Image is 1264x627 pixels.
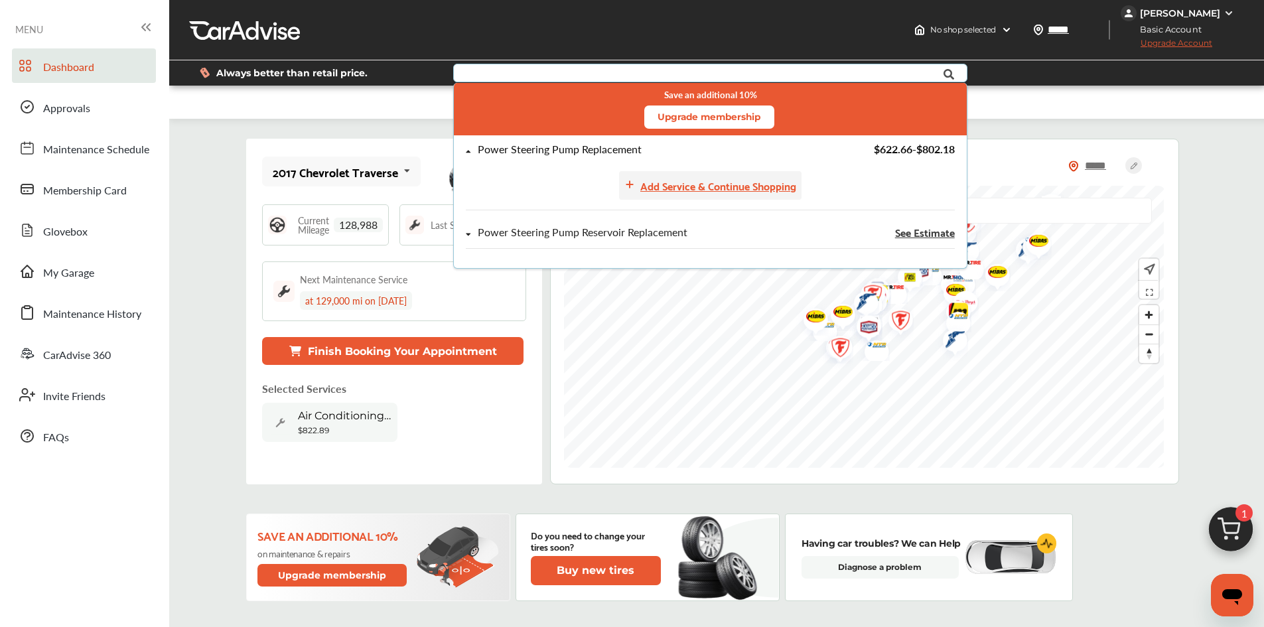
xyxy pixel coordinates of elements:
img: update-membership.81812027.svg [417,526,499,588]
div: Map marker [855,271,888,313]
img: new-tire.a0c7fe23.svg [677,510,764,604]
a: Maintenance History [12,295,156,330]
div: Map marker [816,329,849,364]
div: Map marker [844,284,877,323]
canvas: Map [564,186,1164,468]
img: Midas+Logo_RGB.png [1017,226,1052,260]
span: Invite Friends [43,388,105,405]
img: Midas+Logo_RGB.png [934,275,969,309]
a: Approvals [12,90,156,124]
img: maintenance_logo [405,216,424,234]
div: Map marker [821,297,854,331]
img: cart_icon.3d0951e8.svg [1199,501,1263,565]
span: Glovebox [43,224,88,241]
p: Having car troubles? We can Help [802,536,961,551]
span: Membership Card [43,182,127,200]
img: logo-goodyear.png [844,284,879,323]
div: 2017 Chevrolet Traverse [273,165,398,178]
img: location_vector_orange.38f05af8.svg [1068,161,1079,172]
div: Map marker [1017,226,1050,260]
button: Zoom out [1139,324,1159,344]
img: diagnose-vehicle.c84bcb0a.svg [963,539,1056,575]
img: dollor_label_vector.a70140d1.svg [200,67,210,78]
span: CarAdvise 360 [43,347,111,364]
div: Map marker [949,251,983,279]
span: Zoom out [1139,325,1159,344]
div: Map marker [931,266,964,294]
span: Reset bearing to north [1139,344,1159,363]
div: Map marker [818,329,851,371]
a: Membership Card [12,172,156,206]
img: default_wrench_icon.d1a43860.svg [269,411,293,435]
div: Next Maintenance Service [300,273,407,286]
span: MENU [15,24,43,35]
img: logo-pepboys.png [944,284,979,326]
a: Buy new tires [531,556,664,585]
img: logo-goodyear.png [933,322,968,361]
div: Map marker [1006,231,1039,270]
img: header-home-logo.8d720a4f.svg [914,25,925,35]
span: Last Service [431,220,479,230]
span: My Garage [43,265,94,282]
span: No shop selected [930,25,996,35]
div: Map marker [794,301,827,336]
div: Map marker [855,277,888,318]
img: logo-firestone.png [818,329,853,371]
img: steering_logo [268,216,287,234]
img: header-down-arrow.9dd2ce7d.svg [1001,25,1012,35]
span: See Estimate [894,227,954,238]
a: Diagnose a problem [802,556,959,579]
img: maintenance_logo [273,281,295,302]
img: logo-mrtire.png [931,266,966,294]
img: logo-meineke.png [936,294,971,336]
b: $822.89 [298,425,329,435]
img: logo-mavis.png [1013,228,1048,256]
div: Map marker [936,294,969,336]
a: Maintenance Schedule [12,131,156,165]
span: Upgrade Account [1121,38,1212,54]
span: Current Mileage [293,216,334,234]
span: Approvals [43,100,90,117]
img: recenter.ce011a49.svg [1141,262,1155,277]
button: Buy new tires [531,556,661,585]
a: Glovebox [12,213,156,247]
p: on maintenance & repairs [257,548,409,559]
div: Map marker [848,287,881,314]
span: $622.66 - $802.18 [873,141,954,157]
div: Map marker [851,276,884,318]
img: logo-mavis.png [936,305,971,332]
img: logo-firestone.png [878,302,914,344]
a: My Garage [12,254,156,289]
img: Midas+Logo_RGB.png [794,301,829,336]
button: Zoom in [1139,305,1159,324]
img: logo-aamco.png [847,309,882,350]
div: at 129,000 mi on [DATE] [300,291,412,310]
img: WGsFRI8htEPBVLJbROoPRyZpYNWhNONpIPPETTm6eUC0GeLEiAAAAAElFTkSuQmCC [1224,8,1234,19]
img: location_vector.a44bc228.svg [1033,25,1044,35]
div: Map marker [856,276,889,318]
div: Map marker [941,266,974,295]
span: Maintenance Schedule [43,141,149,159]
img: header-divider.bc55588e.svg [1109,20,1110,40]
div: Map marker [975,257,1009,291]
div: Map marker [936,305,969,332]
img: logo-mrtire.png [949,251,985,279]
div: Map marker [878,302,912,344]
img: mobile_10511_st0640_046.jpg [447,142,526,202]
img: Midas+Logo_RGB.png [816,329,851,364]
a: CarAdvise 360 [12,336,156,371]
div: Add Service & Continue Shopping [640,176,796,194]
div: Map marker [944,284,977,326]
button: Finish Booking Your Appointment [262,337,524,365]
div: Map marker [855,333,888,361]
button: Upgrade membership [257,564,407,587]
div: Map marker [847,309,880,350]
img: Midas+Logo_RGB.png [821,297,856,331]
small: Save an additional 10% [664,90,756,100]
img: logo-mavis.png [855,333,890,361]
p: Save an additional 10% [257,528,409,543]
button: Upgrade membership [644,105,774,129]
div: Power Steering Pump Reservoir Replacement [478,227,687,238]
div: Map marker [888,259,921,301]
